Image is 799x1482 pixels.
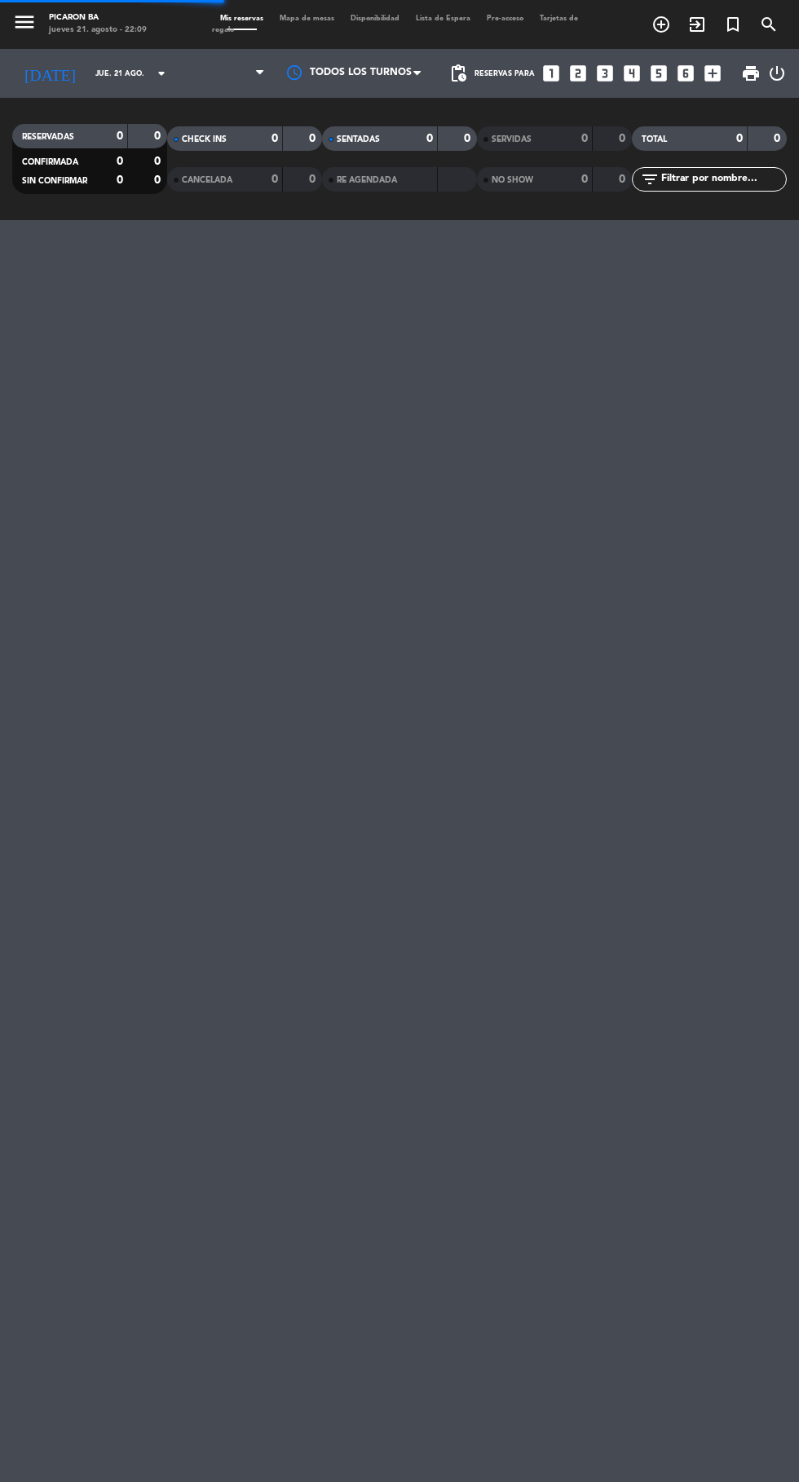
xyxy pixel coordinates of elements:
[271,174,278,185] strong: 0
[767,64,787,83] i: power_settings_new
[12,10,37,34] i: menu
[182,176,232,184] span: CANCELADA
[541,63,562,84] i: looks_one
[408,15,479,22] span: Lista de Espera
[621,63,642,84] i: looks_4
[660,170,786,188] input: Filtrar por nombre...
[12,57,87,90] i: [DATE]
[337,176,397,184] span: RE AGENDADA
[567,63,589,84] i: looks_two
[182,135,227,143] span: CHECK INS
[619,174,629,185] strong: 0
[309,174,319,185] strong: 0
[702,63,723,84] i: add_box
[448,64,468,83] span: pending_actions
[648,63,669,84] i: looks_5
[581,133,588,144] strong: 0
[49,12,147,24] div: Picaron BA
[117,174,123,186] strong: 0
[22,158,78,166] span: CONFIRMADA
[475,69,535,78] span: Reservas para
[426,133,433,144] strong: 0
[152,64,171,83] i: arrow_drop_down
[736,133,743,144] strong: 0
[774,133,784,144] strong: 0
[759,15,779,34] i: search
[492,135,532,143] span: SERVIDAS
[49,24,147,37] div: jueves 21. agosto - 22:09
[22,177,87,185] span: SIN CONFIRMAR
[723,15,743,34] i: turned_in_not
[675,63,696,84] i: looks_6
[271,133,278,144] strong: 0
[651,15,671,34] i: add_circle_outline
[212,15,271,22] span: Mis reservas
[741,64,761,83] span: print
[154,156,164,167] strong: 0
[492,176,533,184] span: NO SHOW
[640,170,660,189] i: filter_list
[22,133,74,141] span: RESERVADAS
[271,15,342,22] span: Mapa de mesas
[154,174,164,186] strong: 0
[767,49,787,98] div: LOG OUT
[687,15,707,34] i: exit_to_app
[464,133,474,144] strong: 0
[337,135,380,143] span: SENTADAS
[642,135,667,143] span: TOTAL
[342,15,408,22] span: Disponibilidad
[581,174,588,185] strong: 0
[479,15,532,22] span: Pre-acceso
[117,130,123,142] strong: 0
[309,133,319,144] strong: 0
[619,133,629,144] strong: 0
[594,63,616,84] i: looks_3
[117,156,123,167] strong: 0
[12,10,37,38] button: menu
[154,130,164,142] strong: 0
